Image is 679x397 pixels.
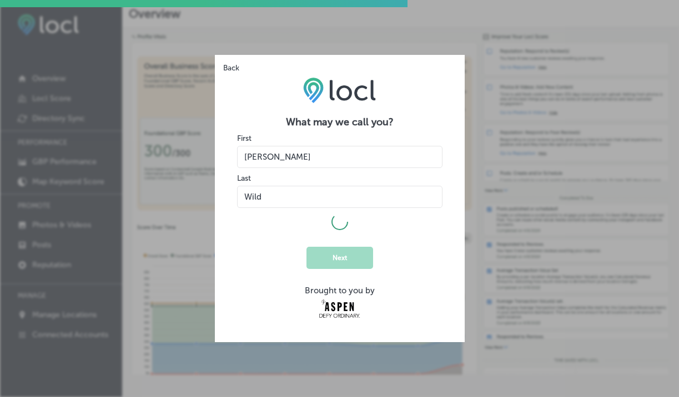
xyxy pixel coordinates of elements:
h2: What may we call you? [237,116,442,128]
div: Brought to you by [237,286,442,296]
img: Aspen [319,299,361,318]
label: Last [237,174,251,183]
button: Next [306,247,373,269]
button: Back [215,55,243,73]
label: First [237,134,252,143]
img: LOCL logo [303,77,376,103]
